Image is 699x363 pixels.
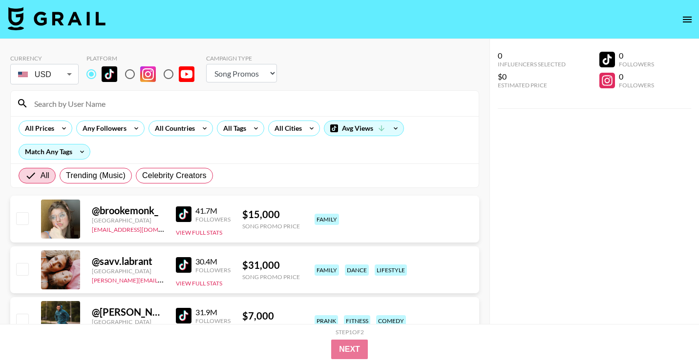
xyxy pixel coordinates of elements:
[375,264,407,276] div: lifestyle
[8,7,106,30] img: Grail Talent
[678,10,697,29] button: open drawer
[86,55,202,62] div: Platform
[195,317,231,324] div: Followers
[324,121,403,136] div: Avg Views
[619,60,654,68] div: Followers
[650,314,687,351] iframe: Drift Widget Chat Controller
[498,51,566,60] div: 0
[92,255,164,267] div: @ savv.labrant
[92,275,236,284] a: [PERSON_NAME][EMAIL_ADDRESS][DOMAIN_NAME]
[92,224,190,233] a: [EMAIL_ADDRESS][DOMAIN_NAME]
[195,257,231,266] div: 30.4M
[498,81,566,89] div: Estimated Price
[242,222,300,230] div: Song Promo Price
[176,229,222,236] button: View Full Stats
[195,216,231,223] div: Followers
[619,72,654,81] div: 0
[92,318,164,325] div: [GEOGRAPHIC_DATA]
[77,121,128,136] div: Any Followers
[10,55,79,62] div: Currency
[242,310,300,322] div: $ 7,000
[66,170,126,181] span: Trending (Music)
[140,66,156,82] img: Instagram
[269,121,304,136] div: All Cities
[41,170,49,181] span: All
[195,266,231,274] div: Followers
[336,328,364,336] div: Step 1 of 2
[102,66,117,82] img: TikTok
[242,273,300,281] div: Song Promo Price
[142,170,207,181] span: Celebrity Creators
[345,264,369,276] div: dance
[331,340,368,359] button: Next
[92,217,164,224] div: [GEOGRAPHIC_DATA]
[315,264,339,276] div: family
[92,204,164,217] div: @ brookemonk_
[149,121,197,136] div: All Countries
[179,66,194,82] img: YouTube
[19,144,90,159] div: Match Any Tags
[315,315,338,326] div: prank
[498,72,566,81] div: $0
[28,96,473,111] input: Search by User Name
[176,257,191,273] img: TikTok
[498,60,566,68] div: Influencers Selected
[176,308,191,323] img: TikTok
[242,259,300,271] div: $ 31,000
[619,81,654,89] div: Followers
[242,208,300,221] div: $ 15,000
[206,55,277,62] div: Campaign Type
[195,307,231,317] div: 31.9M
[12,66,77,83] div: USD
[19,121,56,136] div: All Prices
[217,121,248,136] div: All Tags
[619,51,654,60] div: 0
[176,206,191,222] img: TikTok
[92,267,164,275] div: [GEOGRAPHIC_DATA]
[176,280,222,287] button: View Full Stats
[92,306,164,318] div: @ [PERSON_NAME].[PERSON_NAME]
[376,315,406,326] div: comedy
[315,214,339,225] div: family
[195,206,231,216] div: 41.7M
[344,315,370,326] div: fitness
